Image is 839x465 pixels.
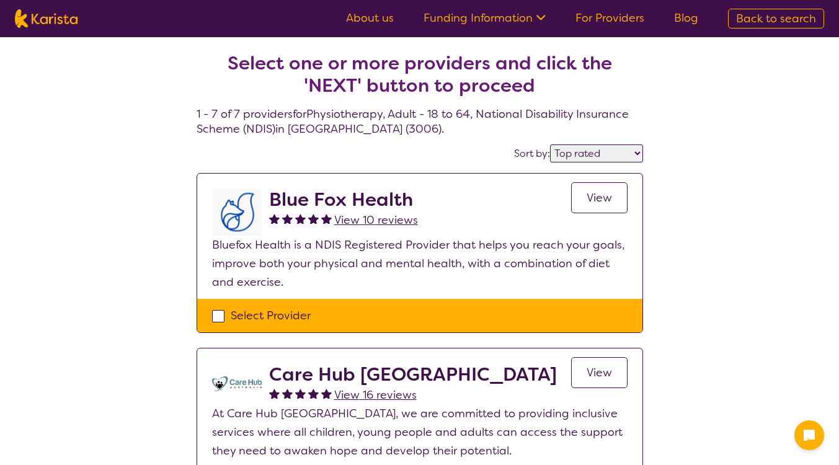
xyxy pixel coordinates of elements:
label: Sort by: [514,147,550,160]
img: fullstar [308,388,319,399]
img: lyehhyr6avbivpacwqcf.png [212,188,262,236]
img: fullstar [321,388,332,399]
a: Back to search [728,9,824,29]
img: fullstar [295,213,306,224]
a: View [571,357,628,388]
img: fullstar [321,213,332,224]
a: View 10 reviews [334,211,418,229]
img: fullstar [269,213,280,224]
img: Karista logo [15,9,78,28]
p: At Care Hub [GEOGRAPHIC_DATA], we are committed to providing inclusive services where all childre... [212,404,628,460]
img: fullstar [308,213,319,224]
img: fullstar [269,388,280,399]
img: fullstar [282,213,293,224]
a: View 16 reviews [334,386,417,404]
h2: Blue Fox Health [269,188,418,211]
a: About us [346,11,394,25]
a: Funding Information [424,11,546,25]
a: For Providers [575,11,644,25]
a: Blog [674,11,698,25]
span: View [587,190,612,205]
a: View [571,182,628,213]
span: View 10 reviews [334,213,418,228]
h2: Care Hub [GEOGRAPHIC_DATA] [269,363,557,386]
p: Bluefox Health is a NDIS Registered Provider that helps you reach your goals, improve both your p... [212,236,628,291]
h4: 1 - 7 of 7 providers for Physiotherapy , Adult - 18 to 64 , National Disability Insurance Scheme ... [197,22,643,136]
img: fullstar [295,388,306,399]
img: fullstar [282,388,293,399]
span: View [587,365,612,380]
h2: Select one or more providers and click the 'NEXT' button to proceed [211,52,628,97]
img: ghwmlfce3t00xkecpakn.jpg [212,363,262,404]
span: Back to search [736,11,816,26]
span: View 16 reviews [334,387,417,402]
